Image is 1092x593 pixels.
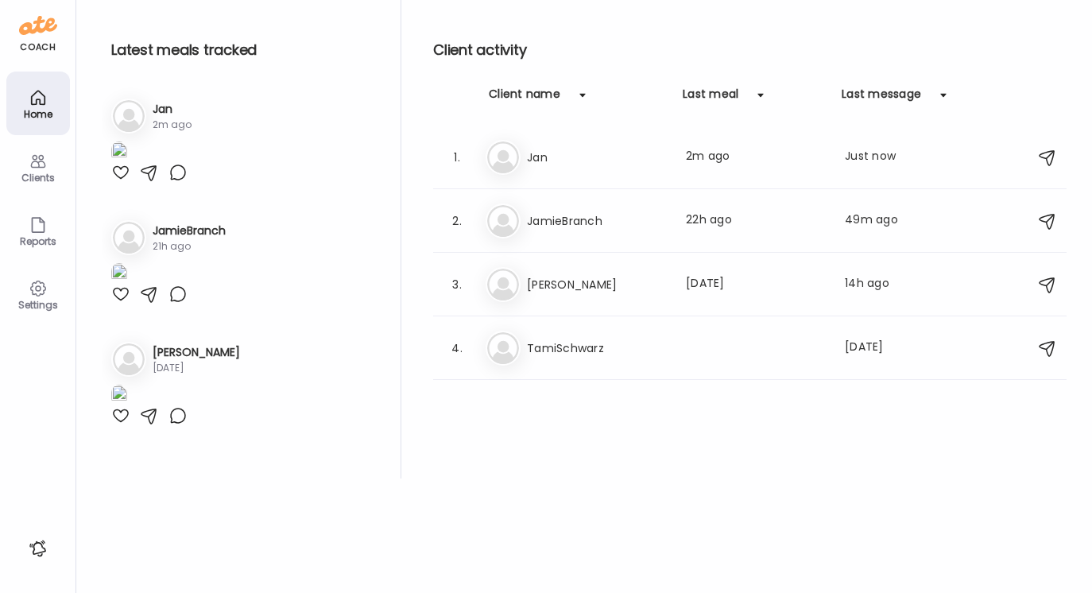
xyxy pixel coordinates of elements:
div: 3. [447,275,467,294]
div: Clients [10,172,67,183]
div: [DATE] [845,339,907,358]
div: 14h ago [845,275,907,294]
div: coach [20,41,56,54]
img: bg-avatar-default.svg [487,141,519,173]
h3: Jan [527,148,667,167]
h2: Client activity [433,38,1067,62]
div: 2m ago [686,148,826,167]
div: Just now [845,148,907,167]
div: Home [10,109,67,119]
img: images%2FgxsDnAh2j9WNQYhcT5jOtutxUNC2%2FeIcL0IxiFZaWiNIWPtM6%2FO8DWg4ozxDoipu5fkMlw_1080 [111,141,127,163]
div: Last message [842,86,921,111]
div: [DATE] [686,275,826,294]
img: images%2F34M9xvfC7VOFbuVuzn79gX2qEI22%2FtkReTdtFBbE4XcKTOkzK%2FSu50waWnP4U7VrOt650O_1080 [111,385,127,406]
h3: JamieBranch [153,223,226,239]
img: ate [19,13,57,38]
img: bg-avatar-default.svg [487,269,519,300]
div: Settings [10,300,67,310]
div: 49m ago [845,211,907,231]
div: 2m ago [153,118,192,132]
img: bg-avatar-default.svg [487,205,519,237]
img: bg-avatar-default.svg [113,222,145,254]
h3: [PERSON_NAME] [527,275,667,294]
h3: [PERSON_NAME] [153,344,240,361]
div: [DATE] [153,361,240,375]
h3: JamieBranch [527,211,667,231]
h3: TamiSchwarz [527,339,667,358]
img: bg-avatar-default.svg [113,100,145,132]
img: bg-avatar-default.svg [487,332,519,364]
div: Client name [489,86,560,111]
img: images%2FXImTVQBs16eZqGQ4AKMzePIDoFr2%2F7eIkRbwHHDDfNGn9LU2J%2FB0FvCaE7McNjdBciWoaK_1080 [111,263,127,285]
div: 2. [447,211,467,231]
div: 1. [447,148,467,167]
h3: Jan [153,101,192,118]
div: 22h ago [686,211,826,231]
div: 21h ago [153,239,226,254]
img: bg-avatar-default.svg [113,343,145,375]
div: Last meal [683,86,738,111]
div: 4. [447,339,467,358]
h2: Latest meals tracked [111,38,375,62]
div: Reports [10,236,67,246]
